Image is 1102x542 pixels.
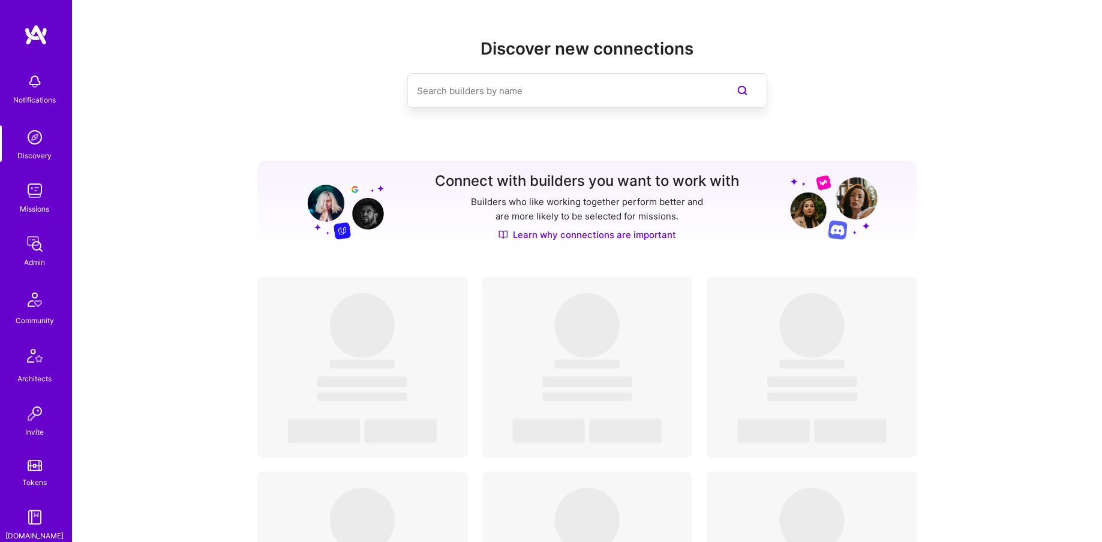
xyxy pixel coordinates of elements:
[317,393,407,401] span: ‌
[791,174,878,240] img: Grow your network
[513,419,585,443] span: ‌
[767,377,857,387] span: ‌
[14,94,56,106] div: Notifications
[6,529,64,542] div: [DOMAIN_NAME]
[469,195,706,224] p: Builders who like working together perform better and are more likely to be selected for missions.
[542,393,632,401] span: ‌
[738,419,810,443] span: ‌
[26,426,44,438] div: Invite
[18,372,52,385] div: Architects
[16,314,54,327] div: Community
[23,179,47,203] img: teamwork
[499,230,508,240] img: Discover
[417,76,710,106] input: Search builders by name
[555,360,620,369] span: ‌
[28,460,42,471] img: tokens
[20,203,50,215] div: Missions
[288,419,360,443] span: ‌
[815,419,887,443] span: ‌
[23,476,47,489] div: Tokens
[25,256,46,269] div: Admin
[436,173,740,190] h3: Connect with builders you want to work with
[257,39,917,59] h2: Discover new connections
[590,419,662,443] span: ‌
[24,24,48,46] img: logo
[297,174,384,240] img: Grow your network
[735,83,750,98] i: icon SearchPurple
[555,293,620,358] span: ‌
[499,228,676,241] a: Learn why connections are important
[330,360,395,369] span: ‌
[23,232,47,256] img: admin teamwork
[780,293,845,358] span: ‌
[23,70,47,94] img: bell
[20,285,49,314] img: Community
[23,125,47,149] img: discovery
[18,149,52,162] div: Discovery
[365,419,437,443] span: ‌
[780,360,845,369] span: ‌
[330,293,395,358] span: ‌
[20,344,49,372] img: Architects
[23,402,47,426] img: Invite
[767,393,857,401] span: ‌
[542,377,632,387] span: ‌
[317,377,407,387] span: ‌
[23,505,47,529] img: guide book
